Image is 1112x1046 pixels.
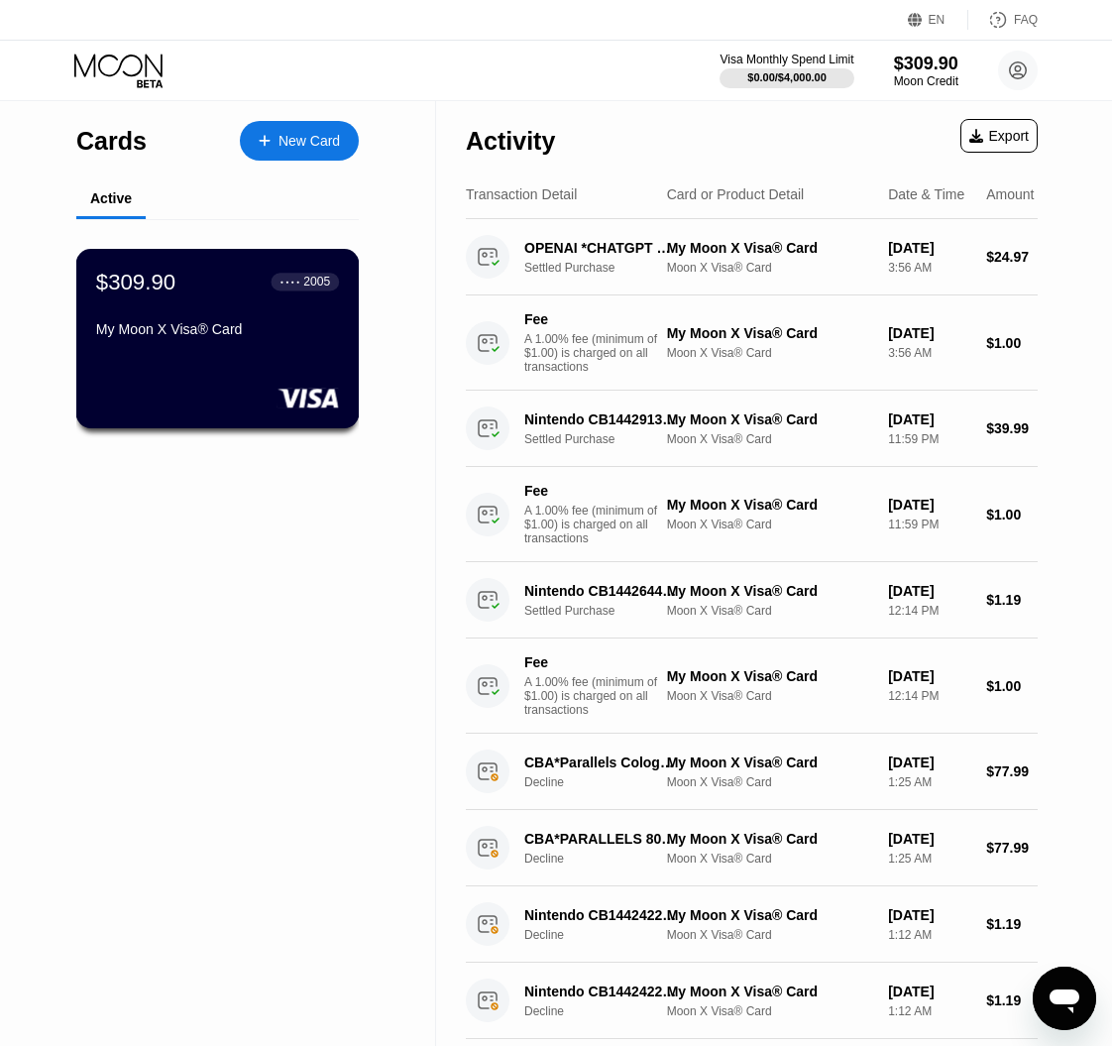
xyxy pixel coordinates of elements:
[667,689,872,703] div: Moon X Visa® Card
[667,518,872,531] div: Moon X Visa® Card
[888,755,970,770] div: [DATE]
[888,411,970,427] div: [DATE]
[466,391,1038,467] div: Nintendo CB1442913333 800-2553700 USSettled PurchaseMy Moon X Visa® CardMoon X Visa® Card[DATE]11...
[667,928,872,942] div: Moon X Visa® Card
[888,852,970,866] div: 1:25 AM
[894,74,958,88] div: Moon Credit
[986,992,1038,1008] div: $1.19
[888,984,970,999] div: [DATE]
[303,275,330,289] div: 2005
[466,963,1038,1039] div: Nintendo CB1442422310 800-2553700 USDeclineMy Moon X Visa® CardMoon X Visa® Card[DATE]1:12 AM$1.19
[888,668,970,684] div: [DATE]
[77,250,358,427] div: $309.90● ● ● ●2005My Moon X Visa® Card
[986,678,1038,694] div: $1.00
[466,810,1038,886] div: CBA*PARALLELS 8007999570 DEDeclineMy Moon X Visa® CardMoon X Visa® Card[DATE]1:25 AM$77.99
[667,583,872,599] div: My Moon X Visa® Card
[888,346,970,360] div: 3:56 AM
[986,420,1038,436] div: $39.99
[524,261,691,275] div: Settled Purchase
[908,10,968,30] div: EN
[524,654,663,670] div: Fee
[986,249,1038,265] div: $24.97
[888,325,970,341] div: [DATE]
[466,186,577,202] div: Transaction Detail
[524,831,679,847] div: CBA*PARALLELS 8007999570 DE
[968,10,1038,30] div: FAQ
[888,775,970,789] div: 1:25 AM
[720,53,853,66] div: Visa Monthly Spend Limit
[524,604,691,618] div: Settled Purchase
[1014,13,1038,27] div: FAQ
[524,483,663,499] div: Fee
[894,54,958,88] div: $309.90Moon Credit
[466,127,555,156] div: Activity
[280,279,300,285] div: ● ● ● ●
[986,592,1038,608] div: $1.19
[466,886,1038,963] div: Nintendo CB1442422310 800-2553700 USDeclineMy Moon X Visa® CardMoon X Visa® Card[DATE]1:12 AM$1.19
[90,190,132,206] div: Active
[278,133,340,150] div: New Card
[524,852,691,866] div: Decline
[986,507,1038,523] div: $1.00
[986,763,1038,779] div: $77.99
[667,1004,872,1018] div: Moon X Visa® Card
[466,295,1038,391] div: FeeA 1.00% fee (minimum of $1.00) is charged on all transactionsMy Moon X Visa® CardMoon X Visa® ...
[888,831,970,847] div: [DATE]
[96,321,339,337] div: My Moon X Visa® Card
[96,269,175,294] div: $309.90
[524,984,679,999] div: Nintendo CB1442422310 800-2553700 US
[524,332,673,374] div: A 1.00% fee (minimum of $1.00) is charged on all transactions
[667,775,872,789] div: Moon X Visa® Card
[720,53,853,88] div: Visa Monthly Spend Limit$0.00/$4,000.00
[466,219,1038,295] div: OPENAI *CHATGPT SUBSCR [PHONE_NUMBER] IESettled PurchaseMy Moon X Visa® CardMoon X Visa® Card[DAT...
[667,755,872,770] div: My Moon X Visa® Card
[524,411,679,427] div: Nintendo CB1442913333 800-2553700 US
[524,907,679,923] div: Nintendo CB1442422310 800-2553700 US
[667,604,872,618] div: Moon X Visa® Card
[888,583,970,599] div: [DATE]
[888,928,970,942] div: 1:12 AM
[986,186,1034,202] div: Amount
[524,432,691,446] div: Settled Purchase
[524,928,691,942] div: Decline
[667,346,872,360] div: Moon X Visa® Card
[888,261,970,275] div: 3:56 AM
[929,13,945,27] div: EN
[667,984,872,999] div: My Moon X Visa® Card
[667,186,805,202] div: Card or Product Detail
[667,432,872,446] div: Moon X Visa® Card
[76,127,147,156] div: Cards
[524,311,663,327] div: Fee
[888,604,970,618] div: 12:14 PM
[1033,967,1096,1030] iframe: Button to launch messaging window
[667,240,872,256] div: My Moon X Visa® Card
[667,411,872,427] div: My Moon X Visa® Card
[986,916,1038,932] div: $1.19
[667,668,872,684] div: My Moon X Visa® Card
[888,1004,970,1018] div: 1:12 AM
[524,775,691,789] div: Decline
[466,734,1038,810] div: CBA*Parallels Cologne DEDeclineMy Moon X Visa® CardMoon X Visa® Card[DATE]1:25 AM$77.99
[240,121,359,161] div: New Card
[524,583,679,599] div: Nintendo CB1442644003 800-2553700 US
[888,689,970,703] div: 12:14 PM
[667,325,872,341] div: My Moon X Visa® Card
[888,907,970,923] div: [DATE]
[667,831,872,847] div: My Moon X Visa® Card
[667,852,872,866] div: Moon X Visa® Card
[986,840,1038,856] div: $77.99
[466,639,1038,734] div: FeeA 1.00% fee (minimum of $1.00) is charged on all transactionsMy Moon X Visa® CardMoon X Visa® ...
[888,432,970,446] div: 11:59 PM
[524,1004,691,1018] div: Decline
[986,335,1038,351] div: $1.00
[888,518,970,531] div: 11:59 PM
[888,497,970,513] div: [DATE]
[969,128,1029,144] div: Export
[747,71,827,83] div: $0.00 / $4,000.00
[524,675,673,717] div: A 1.00% fee (minimum of $1.00) is charged on all transactions
[667,261,872,275] div: Moon X Visa® Card
[888,240,970,256] div: [DATE]
[667,907,872,923] div: My Moon X Visa® Card
[894,54,958,74] div: $309.90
